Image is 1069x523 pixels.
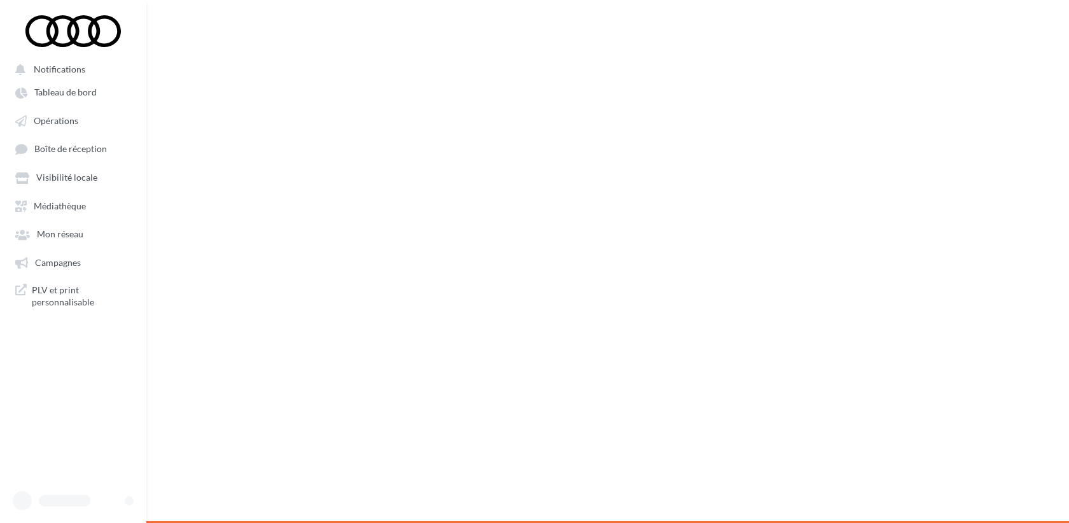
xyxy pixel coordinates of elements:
a: Opérations [8,109,139,132]
span: Notifications [34,64,85,74]
a: Mon réseau [8,222,139,245]
a: Tableau de bord [8,80,139,103]
span: Campagnes [35,257,81,268]
span: Médiathèque [34,200,86,211]
span: Mon réseau [37,229,83,240]
a: Médiathèque [8,194,139,217]
span: Visibilité locale [36,172,97,183]
a: Boîte de réception [8,137,139,160]
a: Campagnes [8,251,139,274]
span: Tableau de bord [34,87,97,98]
span: Boîte de réception [34,144,107,155]
span: PLV et print personnalisable [32,284,131,309]
span: Opérations [34,115,78,126]
a: PLV et print personnalisable [8,279,139,314]
a: Visibilité locale [8,165,139,188]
